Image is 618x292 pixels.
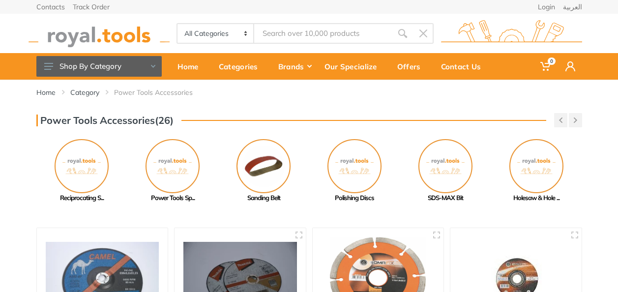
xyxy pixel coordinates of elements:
a: Categories [212,53,271,80]
a: Polishing Discs [309,139,400,203]
div: Brands [271,56,318,77]
a: Sanding Belt [218,139,309,203]
a: Contact Us [434,53,495,80]
div: Holesaw & Hole ... [491,193,582,203]
a: Reciprocating S... [36,139,127,203]
li: Power Tools Accessories [114,88,207,97]
a: Category [70,88,99,97]
button: Shop By Category [36,56,162,77]
img: Royal - Sanding Belt [236,139,291,193]
img: No Image [418,139,472,193]
div: Home [171,56,212,77]
div: Polishing Discs [309,193,400,203]
img: No Image [509,139,563,193]
a: Power Tools Sp... [127,139,218,203]
img: royal.tools Logo [441,20,582,47]
a: العربية [563,3,582,10]
a: SDS-MAX Bit [400,139,491,203]
div: Contact Us [434,56,495,77]
div: Power Tools Sp... [127,193,218,203]
a: Our Specialize [318,53,390,80]
a: Login [538,3,555,10]
img: royal.tools Logo [29,20,170,47]
span: 0 [548,58,556,65]
div: Categories [212,56,271,77]
a: Contacts [36,3,65,10]
img: No Image [327,139,382,193]
a: Holesaw & Hole ... [491,139,582,203]
div: Our Specialize [318,56,390,77]
input: Site search [254,23,392,44]
a: Offers [390,53,434,80]
a: 0 [533,53,559,80]
a: Home [171,53,212,80]
img: No Image [55,139,109,193]
a: Track Order [73,3,110,10]
div: Sanding Belt [218,193,309,203]
a: Home [36,88,56,97]
div: SDS-MAX Bit [400,193,491,203]
nav: breadcrumb [36,88,582,97]
img: No Image [146,139,200,193]
div: Reciprocating S... [36,193,127,203]
div: Offers [390,56,434,77]
h3: Power Tools Accessories(26) [36,115,174,126]
select: Category [177,24,255,43]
